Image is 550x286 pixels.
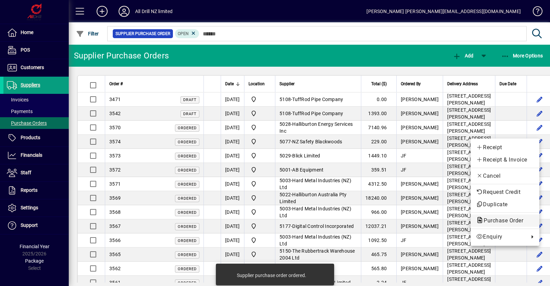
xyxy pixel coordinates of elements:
span: Purchase Order [476,217,527,224]
span: Receipt [476,143,534,152]
span: Enquiry [476,233,526,241]
span: Cancel [476,172,534,180]
span: Request Credit [476,188,534,196]
span: Receipt & Invoice [476,156,534,164]
span: Duplicate [476,200,534,209]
